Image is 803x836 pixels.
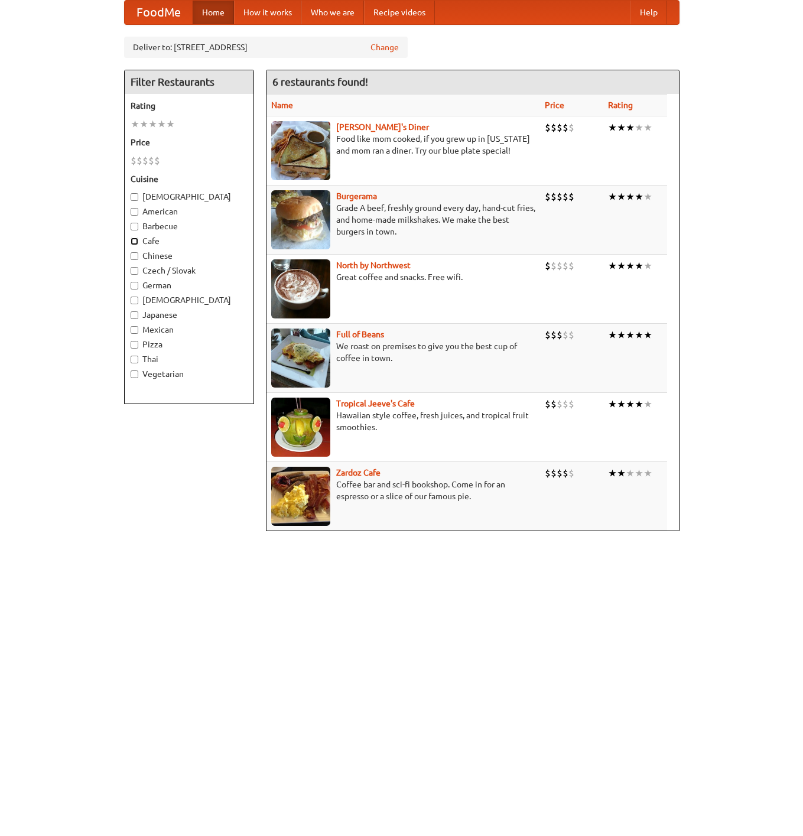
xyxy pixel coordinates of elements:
[626,398,635,411] li: ★
[139,118,148,131] li: ★
[608,467,617,480] li: ★
[336,330,384,339] a: Full of Beans
[271,259,330,318] img: north.jpg
[154,154,160,167] li: $
[557,328,563,341] li: $
[626,259,635,272] li: ★
[617,259,626,272] li: ★
[545,100,564,110] a: Price
[166,118,175,131] li: ★
[545,328,551,341] li: $
[563,190,568,203] li: $
[364,1,435,24] a: Recipe videos
[271,479,535,502] p: Coffee bar and sci-fi bookshop. Come in for an espresso or a slice of our famous pie.
[131,208,138,216] input: American
[617,121,626,134] li: ★
[545,121,551,134] li: $
[635,328,643,341] li: ★
[557,121,563,134] li: $
[271,409,535,433] p: Hawaiian style coffee, fresh juices, and tropical fruit smoothies.
[608,121,617,134] li: ★
[131,191,248,203] label: [DEMOGRAPHIC_DATA]
[131,297,138,304] input: [DEMOGRAPHIC_DATA]
[131,220,248,232] label: Barbecue
[131,223,138,230] input: Barbecue
[563,398,568,411] li: $
[131,252,138,260] input: Chinese
[643,190,652,203] li: ★
[630,1,667,24] a: Help
[551,121,557,134] li: $
[370,41,399,53] a: Change
[131,173,248,185] h5: Cuisine
[131,250,248,262] label: Chinese
[131,294,248,306] label: [DEMOGRAPHIC_DATA]
[557,190,563,203] li: $
[131,341,138,349] input: Pizza
[626,121,635,134] li: ★
[626,328,635,341] li: ★
[136,154,142,167] li: $
[568,259,574,272] li: $
[271,271,535,283] p: Great coffee and snacks. Free wifi.
[635,121,643,134] li: ★
[643,328,652,341] li: ★
[131,136,248,148] h5: Price
[142,154,148,167] li: $
[131,279,248,291] label: German
[157,118,166,131] li: ★
[124,37,408,58] div: Deliver to: [STREET_ADDRESS]
[234,1,301,24] a: How it works
[635,190,643,203] li: ★
[131,282,138,289] input: German
[545,259,551,272] li: $
[272,76,368,87] ng-pluralize: 6 restaurants found!
[635,467,643,480] li: ★
[125,1,193,24] a: FoodMe
[131,267,138,275] input: Czech / Slovak
[131,311,138,319] input: Japanese
[131,339,248,350] label: Pizza
[563,467,568,480] li: $
[131,324,248,336] label: Mexican
[557,398,563,411] li: $
[271,398,330,457] img: jeeves.jpg
[131,370,138,378] input: Vegetarian
[271,121,330,180] img: sallys.jpg
[551,259,557,272] li: $
[557,467,563,480] li: $
[131,154,136,167] li: $
[131,356,138,363] input: Thai
[568,328,574,341] li: $
[551,328,557,341] li: $
[131,193,138,201] input: [DEMOGRAPHIC_DATA]
[617,190,626,203] li: ★
[131,118,139,131] li: ★
[568,467,574,480] li: $
[131,238,138,245] input: Cafe
[608,190,617,203] li: ★
[643,467,652,480] li: ★
[563,328,568,341] li: $
[643,259,652,272] li: ★
[336,468,381,477] a: Zardoz Cafe
[608,259,617,272] li: ★
[626,190,635,203] li: ★
[336,399,415,408] a: Tropical Jeeve's Cafe
[148,118,157,131] li: ★
[336,122,429,132] a: [PERSON_NAME]'s Diner
[125,70,253,94] h4: Filter Restaurants
[193,1,234,24] a: Home
[131,326,138,334] input: Mexican
[336,261,411,270] a: North by Northwest
[148,154,154,167] li: $
[563,259,568,272] li: $
[551,398,557,411] li: $
[563,121,568,134] li: $
[131,353,248,365] label: Thai
[131,235,248,247] label: Cafe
